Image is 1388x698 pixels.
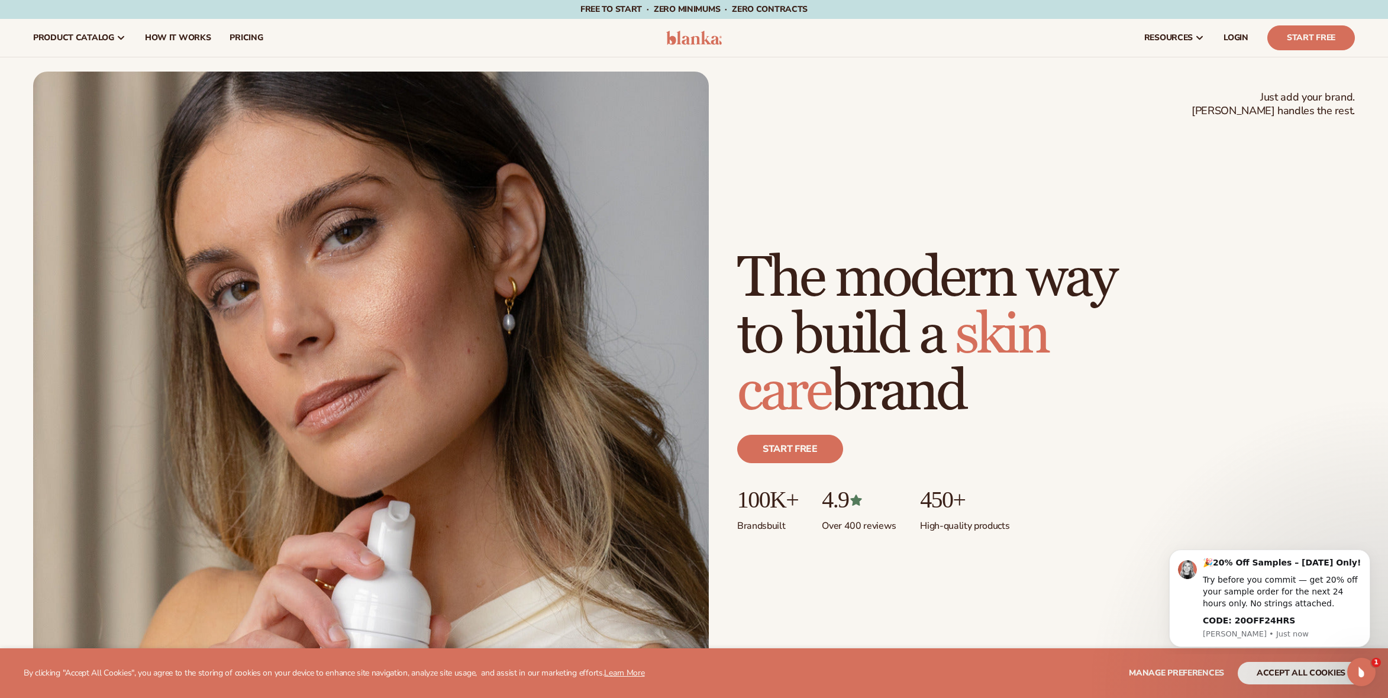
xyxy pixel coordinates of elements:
a: pricing [220,19,272,57]
span: skin care [737,300,1048,426]
a: Start Free [1267,25,1355,50]
a: How It Works [135,19,221,57]
p: High-quality products [920,513,1009,532]
span: Free to start · ZERO minimums · ZERO contracts [580,4,808,15]
iframe: Intercom live chat [1347,658,1376,686]
p: 450+ [920,487,1009,513]
a: LOGIN [1214,19,1258,57]
a: resources [1135,19,1214,57]
span: How It Works [145,33,211,43]
iframe: Intercom notifications message [1151,539,1388,654]
img: logo [666,31,722,45]
a: product catalog [24,19,135,57]
p: 4.9 [822,487,896,513]
a: Start free [737,435,843,463]
a: Learn More [604,667,644,678]
span: resources [1144,33,1193,43]
h1: The modern way to build a brand [737,250,1116,421]
span: 1 [1371,658,1381,667]
span: LOGIN [1224,33,1248,43]
span: product catalog [33,33,114,43]
p: Over 400 reviews [822,513,896,532]
button: Manage preferences [1129,662,1224,684]
span: Just add your brand. [PERSON_NAME] handles the rest. [1192,91,1355,118]
p: By clicking "Accept All Cookies", you agree to the storing of cookies on your device to enhance s... [24,668,645,678]
span: Manage preferences [1129,667,1224,678]
span: pricing [230,33,263,43]
button: accept all cookies [1238,662,1364,684]
p: Brands built [737,513,798,532]
p: 100K+ [737,487,798,513]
